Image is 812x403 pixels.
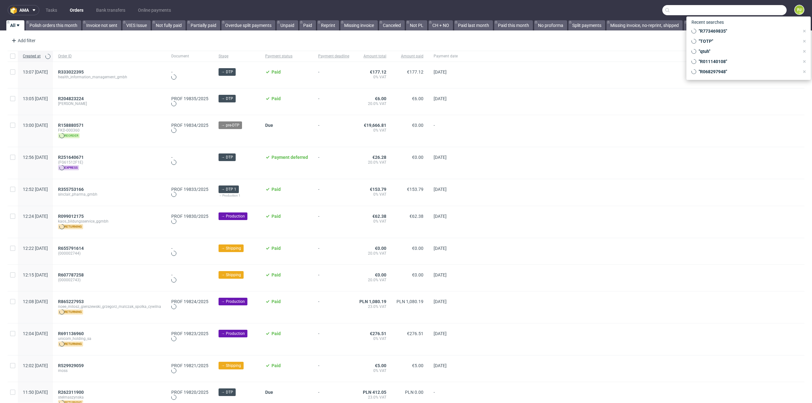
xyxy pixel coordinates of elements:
[58,155,85,160] a: R251640671
[272,96,281,101] span: Paid
[58,75,161,80] span: health_information_management_gmbh
[370,69,386,75] span: €177.12
[171,96,208,101] a: PROF 19835/2025
[58,272,85,277] a: R607787258
[359,336,386,341] span: 0% VAT
[409,214,423,219] span: €62.38
[318,155,349,171] span: -
[407,187,423,192] span: €153.79
[318,214,349,230] span: -
[407,331,423,336] span: €276.51
[359,395,386,400] span: 23.0% VAT
[359,192,386,197] span: 0% VAT
[359,75,386,80] span: 0% VAT
[23,187,48,192] span: 12:52 [DATE]
[412,155,423,160] span: €0.00
[272,155,308,160] span: Payment deferred
[58,214,84,219] span: R099012175
[434,331,447,336] span: [DATE]
[171,272,208,283] div: -
[23,272,48,277] span: 12:15 [DATE]
[696,58,799,65] span: "R011140108"
[696,28,799,34] span: "R773469835"
[412,123,423,128] span: €0.00
[219,54,255,59] span: Stage
[359,304,386,309] span: 23.0% VAT
[434,272,447,277] span: [DATE]
[684,20,743,30] a: Country Tax - Missing CSV
[265,123,273,128] span: Due
[58,246,85,251] a: R655791614
[134,5,175,15] a: Online payments
[26,20,81,30] a: Polish orders this month
[9,36,37,46] div: Add filter
[689,17,726,27] span: Recent searches
[58,341,83,347] span: returning
[412,363,423,368] span: €5.00
[58,96,85,101] a: R204823224
[318,363,349,374] span: -
[370,187,386,192] span: €153.79
[318,331,349,348] span: -
[58,224,83,229] span: returning
[171,54,208,59] span: Document
[58,69,84,75] span: R333022395
[317,20,339,30] a: Reprint
[58,133,80,138] span: reorder
[434,246,447,251] span: [DATE]
[318,272,349,283] span: -
[265,54,308,59] span: Payment status
[58,331,84,336] span: R691136960
[221,154,233,160] span: → DTP
[318,96,349,107] span: -
[58,165,79,170] span: express
[405,390,423,395] span: PLN 0.00
[434,187,447,192] span: [DATE]
[364,123,386,128] span: €19,666.81
[363,390,386,395] span: PLN 412.05
[299,20,316,30] a: Paid
[318,299,349,315] span: -
[19,8,29,12] span: ama
[6,20,24,30] a: All
[221,272,241,278] span: → Shipping
[58,219,161,224] span: kaos_bildungsservice_ggmbh
[58,299,84,304] span: R865227953
[434,123,458,139] span: -
[221,96,233,101] span: → DTP
[359,128,386,133] span: 0% VAT
[221,363,241,368] span: → Shipping
[92,5,129,15] a: Bank transfers
[58,128,161,133] span: FKD-000360
[406,20,427,30] a: Not PL
[396,54,423,59] span: Amount paid
[372,214,386,219] span: €62.38
[171,331,208,336] a: PROF 19823/2025
[375,96,386,101] span: €6.00
[434,54,458,59] span: Payment date
[58,101,161,106] span: [PERSON_NAME]
[359,101,386,106] span: 20.0% VAT
[23,331,48,336] span: 12:04 [DATE]
[359,160,386,165] span: 20.0% VAT
[66,5,87,15] a: Orders
[434,155,447,160] span: [DATE]
[58,390,85,395] a: R262311900
[171,246,208,257] div: -
[82,20,121,30] a: Invoice not sent
[58,304,161,309] span: noee_milosz_gierszewski_grzegorz_matczak_spolka_cywilna
[375,272,386,277] span: €0.00
[221,186,236,192] span: → DTP 1
[58,368,161,373] span: moss
[606,20,683,30] a: Missing invoice, no-reprint, shipped
[58,336,161,341] span: unicom_holding_sa
[58,309,83,315] span: returning
[359,251,386,256] span: 20.0% VAT
[272,214,281,219] span: Paid
[171,155,208,166] div: -
[58,390,84,395] span: R262311900
[58,277,161,283] span: (000002743)
[23,54,43,59] span: Created at
[696,68,799,75] span: "R068297948"
[23,123,48,128] span: 13:00 [DATE]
